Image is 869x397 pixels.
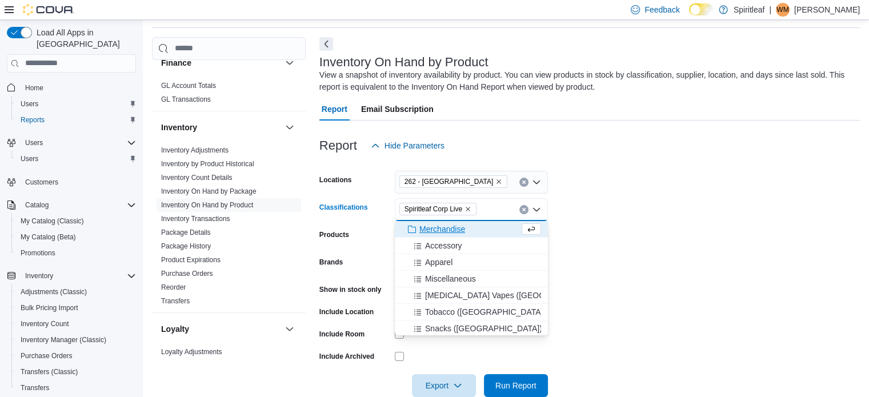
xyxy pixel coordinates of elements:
span: 262 - Drayton Valley [399,175,507,188]
label: Show in stock only [319,285,382,294]
span: Inventory by Product Historical [161,159,254,169]
button: Inventory [21,269,58,283]
button: Accessory [395,238,548,254]
button: Inventory Manager (Classic) [11,332,141,348]
span: Promotions [16,246,136,260]
span: Load All Apps in [GEOGRAPHIC_DATA] [32,27,136,50]
a: Transfers (Classic) [16,365,82,379]
span: My Catalog (Beta) [21,232,76,242]
div: Wanda M [776,3,790,17]
label: Products [319,230,349,239]
a: Package Details [161,228,211,236]
span: Users [16,97,136,111]
span: My Catalog (Beta) [16,230,136,244]
button: Remove 262 - Drayton Valley from selection in this group [495,178,502,185]
span: Users [21,136,136,150]
button: Users [2,135,141,151]
span: Transfers (Classic) [21,367,78,376]
a: Inventory On Hand by Package [161,187,257,195]
h3: Loyalty [161,323,189,335]
span: My Catalog (Classic) [21,216,84,226]
span: Purchase Orders [16,349,136,363]
span: Snacks ([GEOGRAPHIC_DATA]) [425,323,542,334]
span: Catalog [21,198,136,212]
div: Finance [152,79,306,111]
a: Product Expirations [161,256,221,264]
button: Finance [283,56,297,70]
a: Purchase Orders [161,270,213,278]
h3: Report [319,139,357,153]
button: Users [11,151,141,167]
span: Apparel [425,256,452,268]
button: Export [412,374,476,397]
a: Reports [16,113,49,127]
button: Inventory [2,268,141,284]
span: Adjustments (Classic) [16,285,136,299]
button: Catalog [21,198,53,212]
span: [MEDICAL_DATA] Vapes ([GEOGRAPHIC_DATA]) [425,290,605,301]
span: Catalog [25,200,49,210]
span: 262 - [GEOGRAPHIC_DATA] [405,176,493,187]
a: Customers [21,175,63,189]
button: Tobacco ([GEOGRAPHIC_DATA]) [395,304,548,320]
span: Bulk Pricing Import [16,301,136,315]
a: Adjustments (Classic) [16,285,91,299]
span: Inventory Count Details [161,173,233,182]
label: Include Location [319,307,374,316]
span: Inventory Count [16,317,136,331]
button: Miscellaneous [395,271,548,287]
button: Apparel [395,254,548,271]
a: GL Account Totals [161,82,216,90]
p: [PERSON_NAME] [794,3,860,17]
button: My Catalog (Beta) [11,229,141,245]
span: Transfers (Classic) [16,365,136,379]
span: Spiritleaf Corp Live [405,203,462,215]
a: Users [16,152,43,166]
span: Merchandise [419,223,465,235]
button: Next [319,37,333,51]
h3: Finance [161,57,191,69]
button: Clear input [519,205,528,214]
label: Brands [319,258,343,267]
span: Run Report [495,380,536,391]
span: Users [25,138,43,147]
span: Users [16,152,136,166]
label: Include Archived [319,352,374,361]
button: Merchandise [395,221,548,238]
span: Reorder [161,283,186,292]
label: Classifications [319,203,368,212]
button: Catalog [2,197,141,213]
button: Inventory [161,122,281,133]
a: Purchase Orders [16,349,77,363]
span: Inventory Adjustments [161,146,229,155]
span: Reports [21,115,45,125]
button: Finance [161,57,281,69]
div: Loyalty [152,345,306,377]
span: Email Subscription [361,98,434,121]
span: GL Account Totals [161,81,216,90]
button: Open list of options [532,178,541,187]
span: Users [21,154,38,163]
label: Locations [319,175,352,185]
span: Home [25,83,43,93]
span: Miscellaneous [425,273,476,284]
button: Reports [11,112,141,128]
span: Loyalty Adjustments [161,347,222,356]
button: Close list of options [532,205,541,214]
button: Run Report [484,374,548,397]
button: Users [21,136,47,150]
label: Include Room [319,330,365,339]
button: My Catalog (Classic) [11,213,141,229]
a: Users [16,97,43,111]
h3: Inventory [161,122,197,133]
span: Adjustments (Classic) [21,287,87,296]
span: Customers [25,178,58,187]
button: Loyalty [283,322,297,336]
div: View a snapshot of inventory availability by product. You can view products in stock by classific... [319,69,854,93]
span: Accessory [425,240,462,251]
button: Users [11,96,141,112]
button: Snacks ([GEOGRAPHIC_DATA]) [395,320,548,337]
a: Inventory Count Details [161,174,233,182]
a: Inventory by Product Historical [161,160,254,168]
span: Inventory Manager (Classic) [21,335,106,344]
